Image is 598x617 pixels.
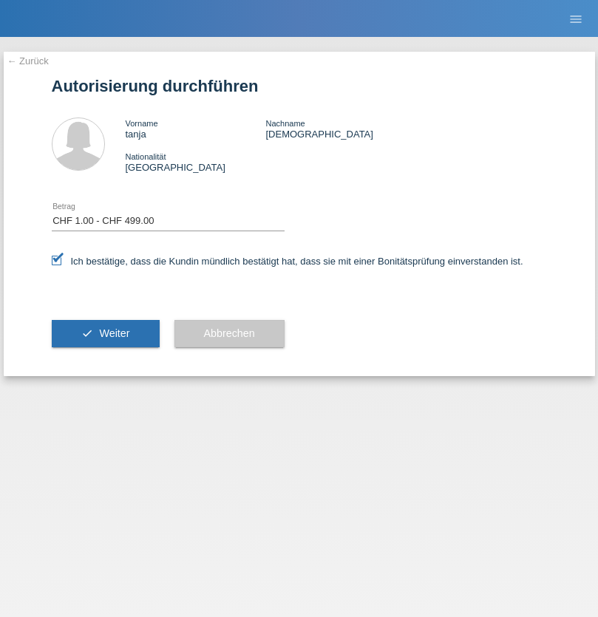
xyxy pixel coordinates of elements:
button: check Weiter [52,320,160,348]
i: menu [568,12,583,27]
div: tanja [126,117,266,140]
button: Abbrechen [174,320,285,348]
div: [DEMOGRAPHIC_DATA] [265,117,406,140]
h1: Autorisierung durchführen [52,77,547,95]
span: Weiter [99,327,129,339]
a: ← Zurück [7,55,49,67]
span: Abbrechen [204,327,255,339]
span: Nachname [265,119,305,128]
a: menu [561,14,591,23]
span: Vorname [126,119,158,128]
label: Ich bestätige, dass die Kundin mündlich bestätigt hat, dass sie mit einer Bonitätsprüfung einvers... [52,256,523,267]
div: [GEOGRAPHIC_DATA] [126,151,266,173]
span: Nationalität [126,152,166,161]
i: check [81,327,93,339]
